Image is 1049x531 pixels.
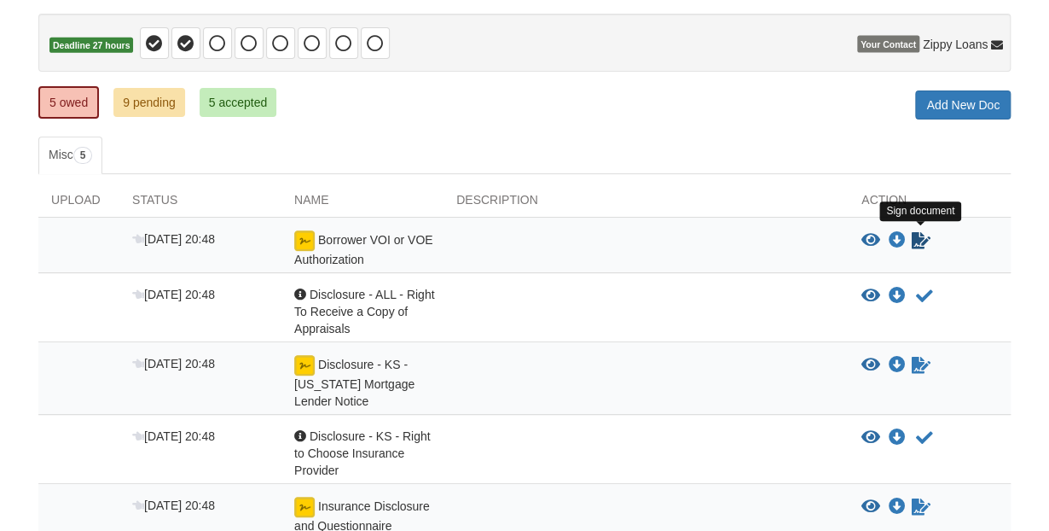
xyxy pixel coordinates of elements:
[132,232,215,246] span: [DATE] 20:48
[200,88,277,117] a: 5 accepted
[294,230,315,251] img: Ready for you to esign
[889,359,906,372] a: Download Disclosure - KS - Kansas Mortgage Lender Notice
[38,86,99,119] a: 5 owed
[132,357,215,371] span: [DATE] 20:48
[294,288,434,336] span: Disclosure - ALL - Right To Receive a Copy of Appraisals
[910,230,932,251] a: Sign Form
[281,191,443,217] div: Name
[879,201,961,221] div: Sign document
[294,429,430,477] span: Disclosure - KS - Right to Choose Insurance Provider
[889,431,906,445] a: Download Disclosure - KS - Right to Choose Insurance Provider
[49,38,133,54] span: Deadline 27 hours
[849,191,1011,217] div: Action
[443,191,849,217] div: Description
[914,286,935,306] button: Acknowledge receipt of document
[861,232,880,249] button: View Borrower VOI or VOE Authorization
[132,429,215,443] span: [DATE] 20:48
[923,36,988,53] span: Zippy Loans
[113,88,185,117] a: 9 pending
[910,355,932,376] a: Sign Form
[861,288,880,305] button: View Disclosure - ALL - Right To Receive a Copy of Appraisals
[861,357,880,374] button: View Disclosure - KS - Kansas Mortgage Lender Notice
[889,289,906,303] a: Download Disclosure - ALL - Right To Receive a Copy of Appraisals
[857,36,919,53] span: Your Contact
[861,429,880,446] button: View Disclosure - KS - Right to Choose Insurance Provider
[294,355,315,376] img: Ready for you to esign
[38,191,119,217] div: Upload
[915,90,1011,120] a: Add New Doc
[910,497,932,517] a: Sign Form
[914,428,935,448] button: Acknowledge receipt of document
[132,499,215,512] span: [DATE] 20:48
[119,191,281,217] div: Status
[889,234,906,248] a: Download Borrower VOI or VOE Authorization
[294,358,414,408] span: Disclosure - KS - [US_STATE] Mortgage Lender Notice
[861,499,880,516] button: View Insurance Disclosure and Questionnaire
[294,497,315,517] img: Ready for you to esign
[132,288,215,301] span: [DATE] 20:48
[889,500,906,514] a: Download Insurance Disclosure and Questionnaire
[73,147,93,164] span: 5
[294,233,432,266] span: Borrower VOI or VOE Authorization
[38,137,102,174] a: Misc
